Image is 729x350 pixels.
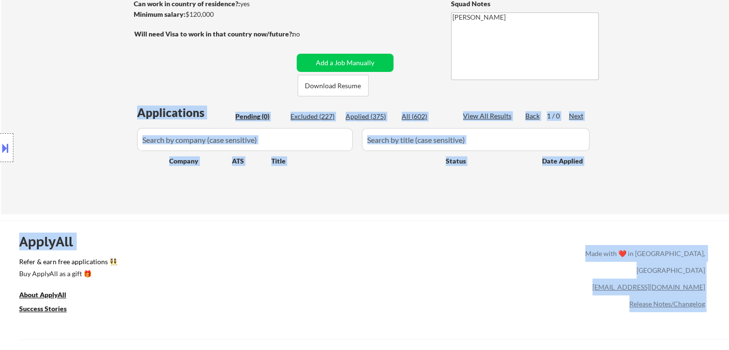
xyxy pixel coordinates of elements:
div: no [292,29,320,39]
div: Applications [137,107,232,118]
a: [EMAIL_ADDRESS][DOMAIN_NAME] [592,283,705,291]
a: Refer & earn free applications 👯‍♀️ [19,258,385,268]
div: $120,000 [134,10,293,19]
div: 1 / 0 [547,111,569,121]
div: Title [271,156,437,166]
div: Status [446,152,528,169]
div: ATS [232,156,271,166]
button: Download Resume [298,75,369,96]
u: Success Stories [19,304,67,313]
a: Buy ApplyAll as a gift 🎁 [19,268,115,280]
div: Excluded (227) [290,112,338,121]
div: Back [525,111,541,121]
u: About ApplyAll [19,291,66,299]
a: About ApplyAll [19,290,80,302]
div: Applied (375) [346,112,393,121]
div: Made with ❤️ in [GEOGRAPHIC_DATA], [GEOGRAPHIC_DATA] [581,245,705,279]
div: Pending (0) [235,112,283,121]
div: All (602) [402,112,450,121]
a: Release Notes/Changelog [629,300,705,308]
div: View All Results [463,111,514,121]
strong: Will need Visa to work in that country now/future?: [134,30,294,38]
div: Company [169,156,232,166]
strong: Minimum salary: [134,10,185,18]
div: Next [569,111,584,121]
a: Success Stories [19,303,80,315]
input: Search by company (case sensitive) [137,128,353,151]
div: Buy ApplyAll as a gift 🎁 [19,270,115,277]
button: Add a Job Manually [297,54,393,72]
div: Date Applied [542,156,584,166]
input: Search by title (case sensitive) [362,128,590,151]
div: ApplyAll [19,233,84,250]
